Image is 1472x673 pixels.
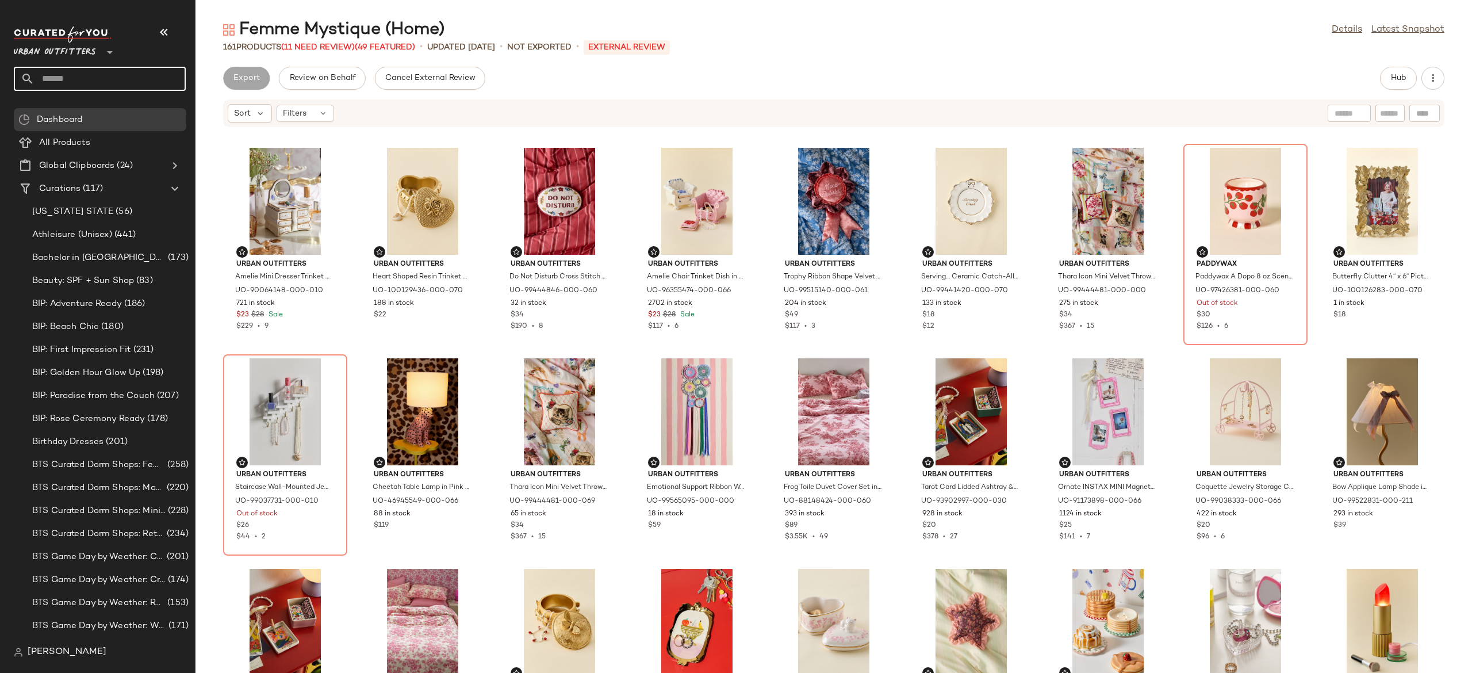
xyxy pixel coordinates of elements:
span: 1 in stock [1333,299,1364,309]
span: $59 [648,521,661,531]
span: • [527,533,538,541]
span: UO-88148424-000-060 [784,496,871,507]
span: UO-93902997-000-030 [921,496,1007,507]
span: 6 [674,323,678,330]
span: Thara Icon Mini Velvet Throw Pillow in Picnic Toile at Urban Outfitters [1058,272,1156,282]
span: Hub [1390,74,1406,83]
span: UO-100129436-000-070 [373,286,463,296]
span: 721 in stock [236,299,275,309]
span: Filters [283,108,306,120]
span: 928 in stock [922,509,963,519]
span: 18 in stock [648,509,684,519]
span: (231) [131,343,154,357]
span: 7 [1087,533,1090,541]
span: $89 [785,521,798,531]
span: (173) [166,251,189,265]
span: (49 Featured) [355,43,415,52]
span: Ornate INSTAX MINI Magnetic Frame Set in Pink at Urban Outfitters [1058,483,1156,493]
span: UO-46945549-000-066 [373,496,458,507]
img: cfy_white_logo.C9jOOHJF.svg [14,26,112,43]
span: 204 in stock [785,299,826,309]
span: UO-99037731-000-010 [235,496,319,507]
span: (171) [166,620,189,633]
span: $18 [1333,310,1345,320]
span: • [1209,533,1221,541]
span: Paddywax A Dopo 8 oz Scented Candle in Heirloom Tomato at Urban Outfitters [1195,272,1293,282]
span: Urban Outfitters [236,470,334,480]
span: 422 in stock [1197,509,1237,519]
span: 2 [262,533,266,541]
span: Dashboard [37,113,82,127]
span: Urban Outfitters [648,259,746,270]
span: BTS Game Day by Weather: Rain Day Ready [32,596,165,610]
span: (234) [164,527,189,541]
img: svg%3e [239,459,246,466]
img: 99037731_010_b [227,358,343,465]
span: (153) [165,596,189,610]
span: Cheetah Table Lamp in Pink at Urban Outfitters [373,483,470,493]
img: svg%3e [1061,459,1068,466]
span: • [527,323,539,330]
img: svg%3e [14,648,23,657]
img: 99522831_211_b [1324,358,1440,465]
span: Urban Outfitters [1059,470,1157,480]
img: svg%3e [513,248,520,255]
span: • [938,533,950,541]
span: Do Not Disturb Cross Stitch Throw Pillow in Red at Urban Outfitters [509,272,607,282]
button: Cancel External Review [375,67,485,90]
span: (228) [166,504,189,518]
span: (117) [80,182,103,196]
p: updated [DATE] [427,41,495,53]
span: 293 in stock [1333,509,1373,519]
span: (56) [113,205,132,219]
span: (174) [166,573,189,587]
span: Urban Outfitters [1333,470,1431,480]
span: 393 in stock [785,509,825,519]
span: UO-91173898-000-066 [1058,496,1141,507]
span: $34 [511,310,524,320]
span: $34 [511,521,524,531]
img: svg%3e [650,459,657,466]
span: 27 [950,533,957,541]
img: 99444481_000_b [1050,148,1166,255]
span: BTS Curated Dorm Shops: Maximalist [32,481,164,495]
span: (220) [164,481,189,495]
span: 1124 in stock [1059,509,1102,519]
span: • [500,40,503,54]
span: • [800,323,811,330]
button: Hub [1380,67,1417,90]
span: BTS Game Day by Weather: Chilly Kickoff [32,550,164,564]
img: 96355474_066_b [639,148,755,255]
span: $28 [251,310,264,320]
span: • [420,40,423,54]
img: svg%3e [376,248,383,255]
span: 88 in stock [374,509,411,519]
span: Tarot Card Lidded Ashtray & Stash Box in The Lovers at Urban Outfitters [921,483,1019,493]
img: 99038333_066_b [1187,358,1304,465]
span: $49 [785,310,798,320]
div: Femme Mystique (Home) [223,18,444,41]
span: Out of stock [236,509,278,519]
span: $34 [1059,310,1072,320]
span: $119 [374,521,389,531]
span: • [576,40,579,54]
img: 88148424_060_b [776,358,892,465]
span: • [663,323,674,330]
span: Serving… Ceramic Catch-All Dish in Gold at Urban Outfitters [921,272,1019,282]
img: 99444846_060_b [501,148,618,255]
span: BTS Curated Dorm Shops: Retro+ Boho [32,527,164,541]
span: 65 in stock [511,509,546,519]
span: (441) [112,228,136,242]
img: svg%3e [18,114,30,125]
img: 93902997_030_b [913,358,1029,465]
span: $126 [1197,323,1213,330]
span: UO-99444846-000-060 [509,286,597,296]
span: 188 in stock [374,299,414,309]
span: BIP: Beach Chic [32,320,99,334]
span: Athleisure (Unisex) [32,228,112,242]
img: 97426381_060_b [1187,148,1304,255]
span: Frog Toile Duvet Cover Set in Red at Urban Outfitters [784,483,881,493]
span: (201) [164,550,189,564]
span: Urban Outfitters [1197,470,1294,480]
span: UO-99522831-000-211 [1332,496,1413,507]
